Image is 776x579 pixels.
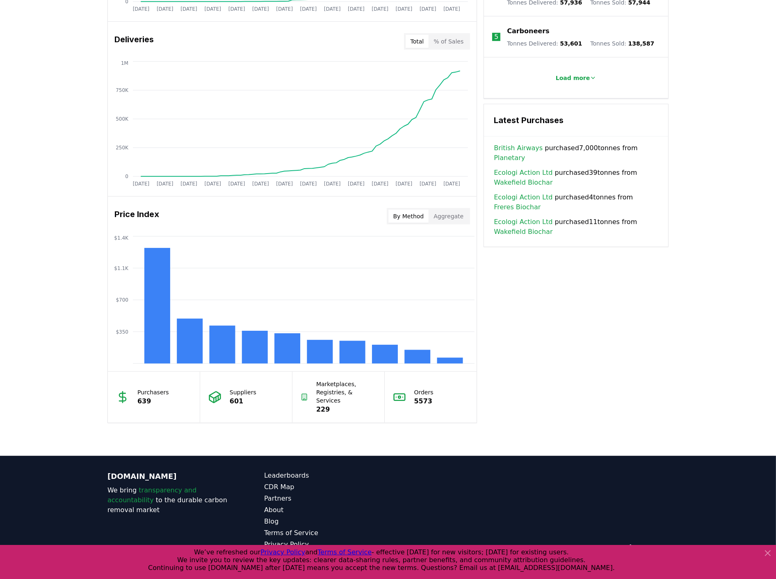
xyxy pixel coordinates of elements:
tspan: 500K [116,116,129,122]
p: Marketplaces, Registries, & Services [316,380,376,405]
tspan: [DATE] [252,7,269,12]
a: Leaderboards [264,471,388,481]
a: LinkedIn [629,545,637,553]
tspan: [DATE] [133,181,150,187]
tspan: [DATE] [300,181,317,187]
p: Suppliers [230,388,256,396]
tspan: $1.1K [114,265,129,271]
a: Wakefield Biochar [494,178,552,188]
tspan: [DATE] [443,7,460,12]
tspan: [DATE] [300,7,317,12]
span: purchased 4 tonnes from [494,192,658,212]
a: Twitter [644,545,652,553]
span: purchased 39 tonnes from [494,168,658,188]
button: By Method [388,210,429,223]
tspan: [DATE] [157,7,173,12]
tspan: [DATE] [443,181,460,187]
span: transparency and accountability [107,486,196,504]
tspan: [DATE] [133,7,150,12]
h3: Latest Purchases [494,114,658,126]
a: Freres Biochar [494,202,541,212]
tspan: [DATE] [372,181,388,187]
tspan: 0 [125,174,128,179]
a: Terms of Service [264,528,388,538]
span: 138,587 [628,40,655,47]
tspan: [DATE] [372,7,388,12]
tspan: $350 [116,329,128,335]
p: 639 [137,396,169,406]
a: Ecologi Action Ltd [494,217,552,227]
tspan: [DATE] [420,7,436,12]
tspan: [DATE] [228,181,245,187]
tspan: [DATE] [420,181,436,187]
button: Total [406,35,429,48]
tspan: [DATE] [396,7,413,12]
tspan: 250K [116,145,129,151]
a: Planetary [494,153,525,163]
tspan: [DATE] [252,181,269,187]
a: Wakefield Biochar [494,227,552,237]
tspan: [DATE] [180,7,197,12]
button: % of Sales [429,35,468,48]
tspan: [DATE] [180,181,197,187]
a: Privacy Policy [264,540,388,549]
tspan: [DATE] [205,181,221,187]
tspan: [DATE] [228,7,245,12]
a: British Airways [494,143,543,153]
a: Partners [264,494,388,503]
p: 5 [494,32,498,42]
button: Aggregate [429,210,468,223]
p: Tonnes Delivered : [507,39,582,48]
p: 5573 [414,396,434,406]
a: Ecologi Action Ltd [494,168,552,178]
tspan: [DATE] [348,181,365,187]
p: Tonnes Sold : [590,39,654,48]
p: [DOMAIN_NAME] [107,471,231,482]
a: CDR Map [264,482,388,492]
tspan: [DATE] [276,181,293,187]
tspan: [DATE] [324,7,341,12]
tspan: [DATE] [324,181,341,187]
h3: Price Index [114,208,159,224]
tspan: $1.4K [114,235,129,241]
p: We bring to the durable carbon removal market [107,485,231,515]
tspan: 750K [116,87,129,93]
a: Ecologi Action Ltd [494,192,552,202]
tspan: $700 [116,297,128,303]
tspan: [DATE] [348,7,365,12]
a: Blog [264,517,388,526]
button: Load more [549,70,603,86]
p: Load more [556,74,590,82]
span: 53,601 [560,40,582,47]
p: 229 [316,405,376,414]
tspan: 1M [121,60,128,66]
a: Carboneers [507,26,549,36]
tspan: [DATE] [396,181,413,187]
span: purchased 11 tonnes from [494,217,658,237]
p: Purchasers [137,388,169,396]
a: About [264,505,388,515]
p: Orders [414,388,434,396]
h3: Deliveries [114,33,154,50]
tspan: [DATE] [276,7,293,12]
tspan: [DATE] [157,181,173,187]
span: purchased 7,000 tonnes from [494,143,658,163]
p: 601 [230,396,256,406]
tspan: [DATE] [205,7,221,12]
